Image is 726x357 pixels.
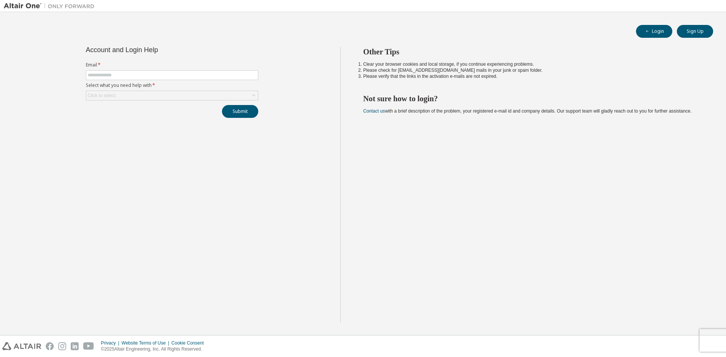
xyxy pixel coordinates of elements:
p: © 2025 Altair Engineering, Inc. All Rights Reserved. [101,346,208,352]
span: with a brief description of the problem, your registered e-mail id and company details. Our suppo... [363,108,692,114]
img: instagram.svg [58,342,66,350]
img: youtube.svg [83,342,94,350]
li: Please verify that the links in the activation e-mails are not expired. [363,73,700,79]
img: facebook.svg [46,342,54,350]
h2: Other Tips [363,47,700,57]
div: Privacy [101,340,121,346]
li: Please check for [EMAIL_ADDRESS][DOMAIN_NAME] mails in your junk or spam folder. [363,67,700,73]
a: Contact us [363,108,385,114]
label: Email [86,62,258,68]
img: Altair One [4,2,98,10]
div: Cookie Consent [171,340,208,346]
img: linkedin.svg [71,342,79,350]
label: Select what you need help with [86,82,258,88]
div: Account and Login Help [86,47,224,53]
div: Click to select [88,93,116,99]
button: Submit [222,105,258,118]
img: altair_logo.svg [2,342,41,350]
h2: Not sure how to login? [363,94,700,104]
div: Website Terms of Use [121,340,171,346]
button: Sign Up [677,25,713,38]
div: Click to select [86,91,258,100]
button: Login [636,25,672,38]
li: Clear your browser cookies and local storage, if you continue experiencing problems. [363,61,700,67]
